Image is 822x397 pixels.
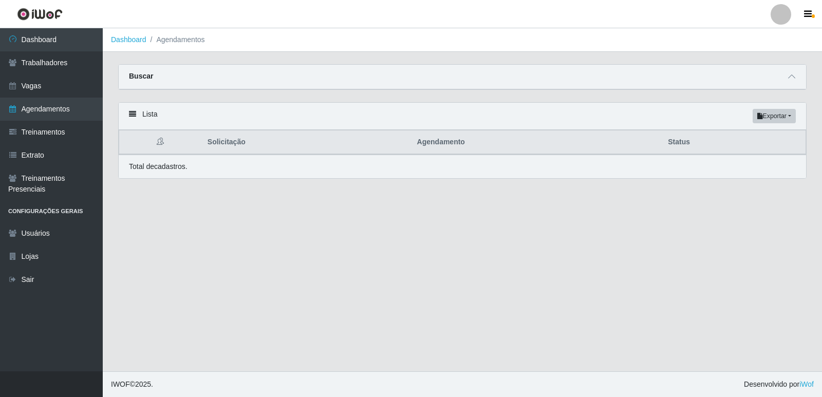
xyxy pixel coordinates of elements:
[201,130,411,155] th: Solicitação
[111,35,146,44] a: Dashboard
[799,380,814,388] a: iWof
[129,72,153,80] strong: Buscar
[411,130,662,155] th: Agendamento
[744,379,814,390] span: Desenvolvido por
[111,379,153,390] span: © 2025 .
[17,8,63,21] img: CoreUI Logo
[103,28,822,52] nav: breadcrumb
[119,103,806,130] div: Lista
[753,109,796,123] button: Exportar
[662,130,806,155] th: Status
[111,380,130,388] span: IWOF
[146,34,205,45] li: Agendamentos
[129,161,188,172] p: Total de cadastros.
